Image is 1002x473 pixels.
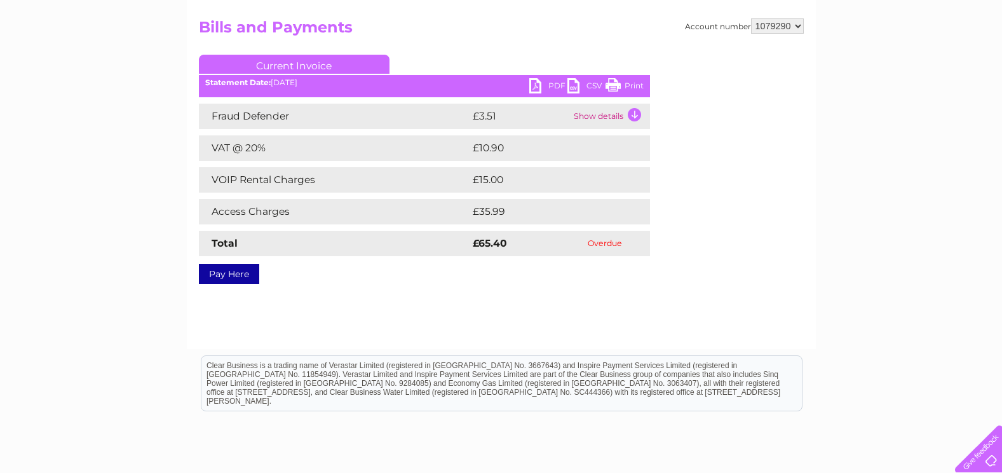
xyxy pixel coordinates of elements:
[212,237,238,249] strong: Total
[567,78,606,97] a: CSV
[571,104,650,129] td: Show details
[199,264,259,284] a: Pay Here
[470,104,571,129] td: £3.51
[199,104,470,129] td: Fraud Defender
[201,7,802,62] div: Clear Business is a trading name of Verastar Limited (registered in [GEOGRAPHIC_DATA] No. 3667643...
[199,135,470,161] td: VAT @ 20%
[199,78,650,87] div: [DATE]
[560,231,650,256] td: Overdue
[846,54,884,64] a: Telecoms
[199,18,804,43] h2: Bills and Payments
[473,237,507,249] strong: £65.40
[891,54,910,64] a: Blog
[529,78,567,97] a: PDF
[685,18,804,34] div: Account number
[606,78,644,97] a: Print
[762,6,850,22] a: 0333 014 3131
[205,78,271,87] b: Statement Date:
[199,55,389,74] a: Current Invoice
[810,54,838,64] a: Energy
[199,167,470,193] td: VOIP Rental Charges
[917,54,949,64] a: Contact
[35,33,100,72] img: logo.png
[470,135,624,161] td: £10.90
[199,199,470,224] td: Access Charges
[778,54,802,64] a: Water
[470,167,623,193] td: £15.00
[470,199,625,224] td: £35.99
[960,54,990,64] a: Log out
